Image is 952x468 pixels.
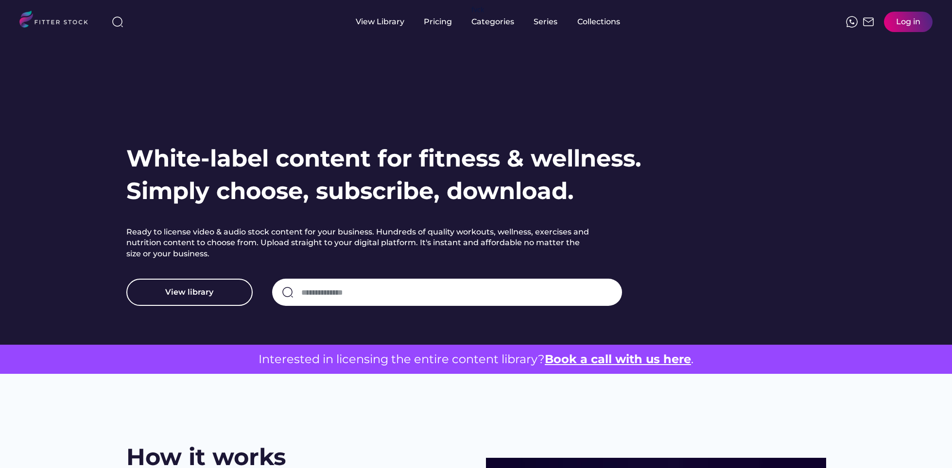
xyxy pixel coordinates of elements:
[534,17,558,27] div: Series
[282,286,294,298] img: search-normal.svg
[577,17,620,27] div: Collections
[19,11,96,31] img: LOGO.svg
[112,16,123,28] img: search-normal%203.svg
[896,17,920,27] div: Log in
[126,227,593,259] h2: Ready to license video & audio stock content for your business. Hundreds of quality workouts, wel...
[126,142,641,207] h1: White-label content for fitness & wellness. Simply choose, subscribe, download.
[471,5,484,15] div: fvck
[545,352,691,366] a: Book a call with us here
[863,16,874,28] img: Frame%2051.svg
[126,279,253,306] button: View library
[424,17,452,27] div: Pricing
[356,17,404,27] div: View Library
[846,16,858,28] img: meteor-icons_whatsapp%20%281%29.svg
[471,17,514,27] div: Categories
